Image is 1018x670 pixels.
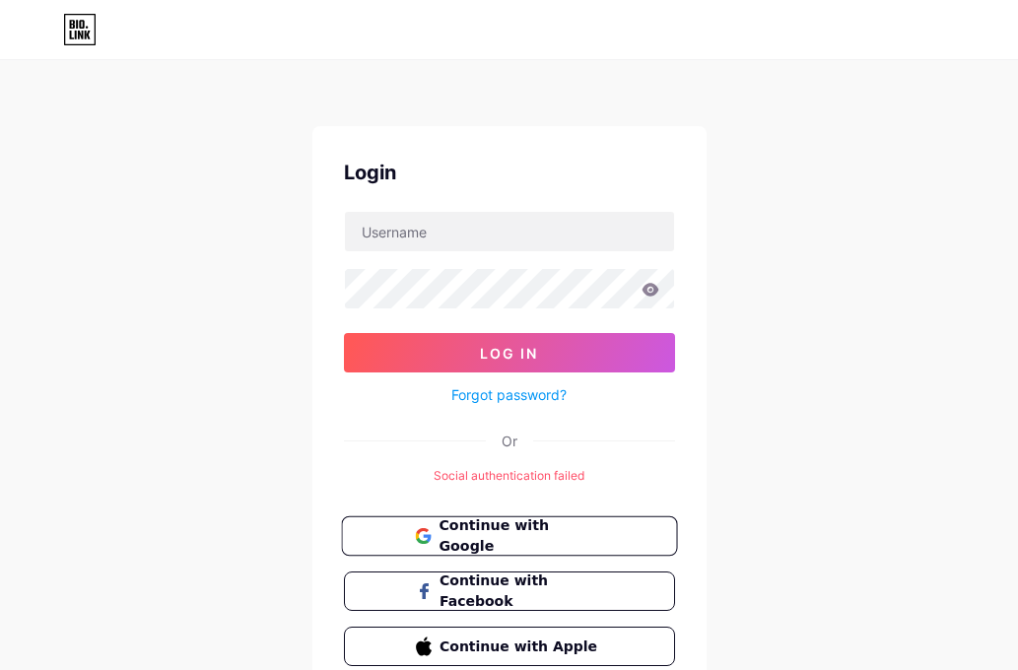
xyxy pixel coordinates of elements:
div: Login [344,158,675,187]
span: Log In [480,345,538,362]
input: Username [345,212,674,251]
button: Continue with Apple [344,627,675,666]
a: Forgot password? [451,384,567,405]
button: Log In [344,333,675,372]
button: Continue with Facebook [344,571,675,611]
span: Continue with Facebook [440,570,602,612]
div: Social authentication failed [344,467,675,485]
span: Continue with Google [439,515,603,558]
span: Continue with Apple [440,636,602,657]
a: Continue with Google [344,516,675,556]
div: Or [502,431,517,451]
button: Continue with Google [341,516,677,557]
